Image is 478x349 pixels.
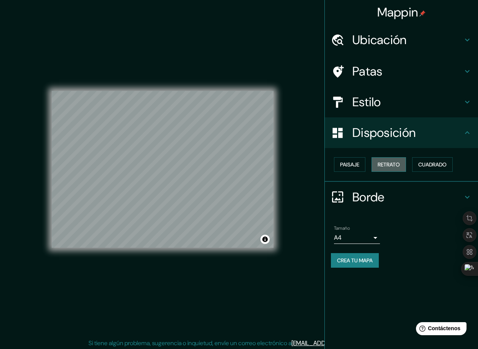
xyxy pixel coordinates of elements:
[378,161,400,168] font: Retrato
[331,253,379,268] button: Crea tu mapa
[419,10,426,16] img: pin-icon.png
[325,182,478,212] div: Borde
[352,32,407,48] font: Ubicación
[325,56,478,87] div: Patas
[418,161,447,168] font: Cuadrado
[325,87,478,117] div: Estilo
[334,225,350,231] font: Tamaño
[377,4,418,20] font: Mappin
[352,125,416,141] font: Disposición
[52,91,273,248] canvas: Mapa
[352,94,381,110] font: Estilo
[88,339,291,347] font: Si tiene algún problema, sugerencia o inquietud, envíe un correo electrónico a
[291,339,386,347] a: [EMAIL_ADDRESS][DOMAIN_NAME]
[334,234,342,242] font: A4
[334,232,380,244] div: A4
[412,157,453,172] button: Cuadrado
[334,157,365,172] button: Paisaje
[325,25,478,55] div: Ubicación
[372,157,406,172] button: Retrato
[352,63,383,79] font: Patas
[410,319,470,341] iframe: Lanzador de widgets de ayuda
[340,161,359,168] font: Paisaje
[337,257,373,264] font: Crea tu mapa
[260,235,270,244] button: Activar o desactivar atribución
[325,117,478,148] div: Disposición
[352,189,385,205] font: Borde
